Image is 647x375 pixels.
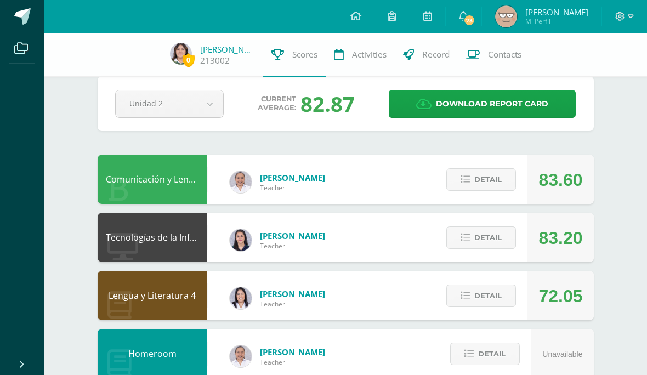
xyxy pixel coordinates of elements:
a: Record [395,33,458,77]
span: Current average: [258,95,296,112]
img: e698440ddbead892c22494dff1d0b463.png [495,5,517,27]
span: Detail [478,344,506,364]
a: Unidad 2 [116,90,223,117]
div: 72.05 [538,271,582,321]
span: Activities [352,49,387,60]
a: Contacts [458,33,530,77]
span: Teacher [260,241,325,251]
button: Detail [446,226,516,249]
span: 73 [463,14,475,26]
span: Detail [474,169,502,190]
button: Detail [450,343,520,365]
span: Unavailable [542,350,582,359]
div: 82.87 [300,89,355,118]
a: Download report card [389,90,576,118]
button: Detail [446,285,516,307]
button: Detail [446,168,516,191]
span: [PERSON_NAME] [260,346,325,357]
div: Tecnologías de la Información y la Comunicación 4 [98,213,207,262]
span: Teacher [260,299,325,309]
img: 04fbc0eeb5f5f8cf55eb7ff53337e28b.png [230,171,252,193]
a: [PERSON_NAME] [200,44,255,55]
a: Activities [326,33,395,77]
span: [PERSON_NAME] [260,288,325,299]
span: Download report card [436,90,548,117]
span: Detail [474,286,502,306]
div: Lengua y Literatura 4 [98,271,207,320]
span: Scores [292,49,317,60]
span: [PERSON_NAME] [260,230,325,241]
div: 83.20 [538,213,582,263]
span: Detail [474,228,502,248]
img: fd1196377973db38ffd7ffd912a4bf7e.png [230,287,252,309]
img: 2f7ce9dcb46612078bcdbaa73c8b590e.png [170,43,192,65]
span: [PERSON_NAME] [525,7,588,18]
span: Teacher [260,183,325,192]
img: 04fbc0eeb5f5f8cf55eb7ff53337e28b.png [230,345,252,367]
span: Unidad 2 [129,90,183,116]
a: Scores [263,33,326,77]
span: 0 [183,53,195,67]
img: dbcf09110664cdb6f63fe058abfafc14.png [230,229,252,251]
span: Record [422,49,450,60]
span: Contacts [488,49,521,60]
div: Comunicación y Lenguaje L3 Inglés 4 [98,155,207,204]
span: [PERSON_NAME] [260,172,325,183]
span: Mi Perfil [525,16,588,26]
a: 213002 [200,55,230,66]
span: Teacher [260,357,325,367]
div: 83.60 [538,155,582,204]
